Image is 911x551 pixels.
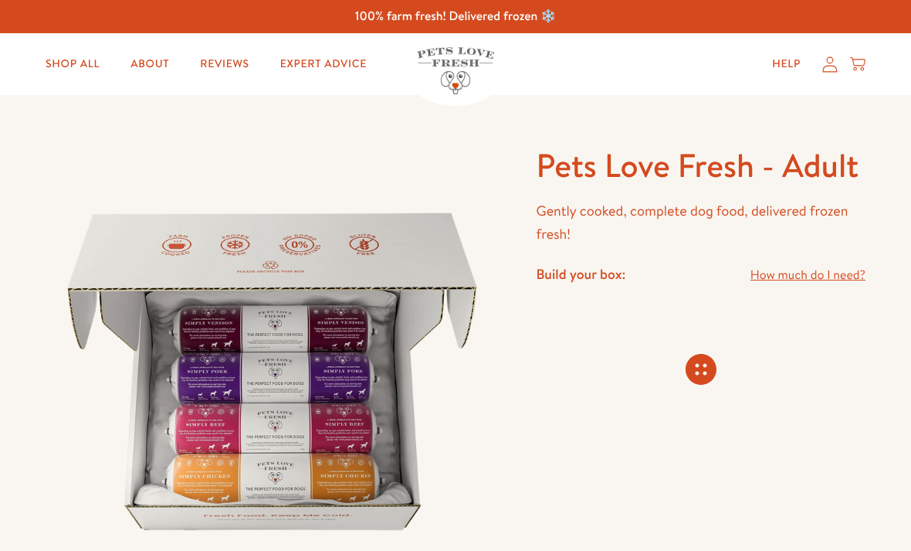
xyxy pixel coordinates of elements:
a: Help [760,49,813,80]
iframe: Gorgias live chat messenger [834,478,896,536]
svg: Connecting store [686,354,716,385]
a: How much do I need? [750,265,865,286]
h4: Build your box: [536,265,625,283]
img: Pets Love Fresh [417,47,494,94]
p: Gently cooked, complete dog food, delivered frozen fresh! [536,199,865,247]
a: Shop All [33,49,112,80]
a: Reviews [188,49,261,80]
a: About [118,49,181,80]
a: Expert Advice [268,49,379,80]
h1: Pets Love Fresh - Adult [536,145,865,187]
